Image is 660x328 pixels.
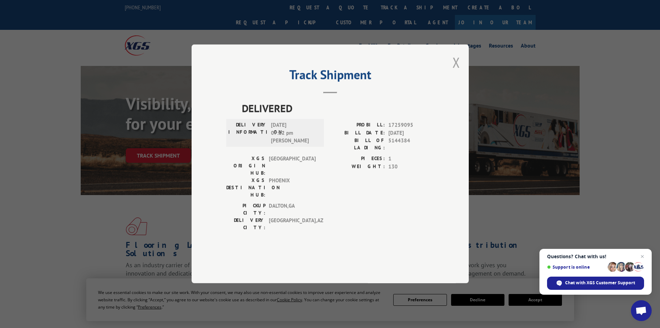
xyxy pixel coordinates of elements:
[631,300,652,321] div: Open chat
[547,277,644,290] div: Chat with XGS Customer Support
[388,129,434,137] span: [DATE]
[269,217,316,232] span: [GEOGRAPHIC_DATA] , AZ
[388,163,434,171] span: 130
[565,280,635,286] span: Chat with XGS Customer Support
[330,137,385,152] label: BILL OF LADING:
[547,264,605,270] span: Support is online
[228,121,267,145] label: DELIVERY INFORMATION:
[226,70,434,83] h2: Track Shipment
[269,177,316,199] span: PHOENIX
[242,101,434,116] span: DELIVERED
[330,155,385,163] label: PIECES:
[226,202,265,217] label: PICKUP CITY:
[330,163,385,171] label: WEIGHT:
[388,155,434,163] span: 1
[452,53,460,72] button: Close modal
[226,177,265,199] label: XGS DESTINATION HUB:
[388,121,434,129] span: 17259095
[638,252,646,261] span: Close chat
[269,202,316,217] span: DALTON , GA
[330,121,385,129] label: PROBILL:
[226,217,265,232] label: DELIVERY CITY:
[269,155,316,177] span: [GEOGRAPHIC_DATA]
[330,129,385,137] label: BILL DATE:
[388,137,434,152] span: 5144384
[226,155,265,177] label: XGS ORIGIN HUB:
[547,254,644,259] span: Questions? Chat with us!
[271,121,318,145] span: [DATE] 07:12 pm [PERSON_NAME]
